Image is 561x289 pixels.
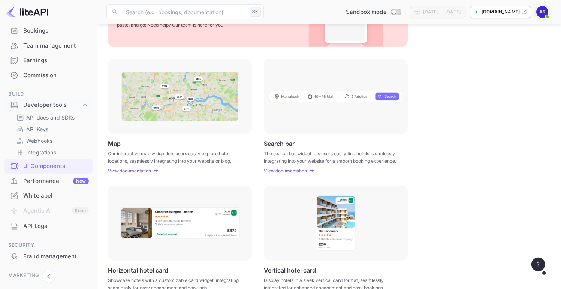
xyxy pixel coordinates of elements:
[13,135,90,146] div: Webhooks
[4,99,93,112] div: Developer tools
[26,137,52,145] p: Webhooks
[4,68,93,83] div: Commission
[16,137,87,145] a: Webhooks
[16,148,87,156] a: Integrations
[482,9,520,15] p: [DOMAIN_NAME]
[4,241,93,249] span: Security
[16,125,87,133] a: API Keys
[108,168,153,174] a: View documentation
[26,148,56,156] p: Integrations
[4,39,93,53] div: Team management
[23,56,89,65] div: Earnings
[108,267,168,274] p: Horizontal hotel card
[4,189,93,203] div: Whitelabel
[4,249,93,263] a: Fraud management
[264,140,295,147] p: Search bar
[264,267,316,274] p: Vertical hotel card
[23,27,89,35] div: Bookings
[23,71,89,80] div: Commission
[23,162,89,171] div: UI Components
[264,150,398,163] p: The search bar widget lets users easily find hotels, seamlessly integrating into your website for...
[26,114,75,121] p: API docs and SDKs
[23,42,89,50] div: Team management
[4,90,93,98] span: Build
[13,112,90,123] div: API docs and SDKs
[42,270,55,283] button: Collapse navigation
[536,6,548,18] img: Ahmad Shabib
[13,147,90,158] div: Integrations
[264,168,309,174] a: View documentation
[346,8,387,16] span: Sandbox mode
[4,174,93,188] a: PerformanceNew
[4,39,93,52] a: Team management
[315,195,356,251] img: Vertical hotel card Frame
[4,24,93,38] div: Bookings
[264,168,307,174] p: View documentation
[343,8,404,16] div: Switch to Production mode
[13,124,90,135] div: API Keys
[423,9,461,15] div: [DATE] — [DATE]
[4,68,93,82] a: Commission
[108,140,121,147] p: Map
[16,114,87,121] a: API docs and SDKs
[250,7,261,17] div: ⌘K
[23,177,89,186] div: Performance
[4,271,93,280] span: Marketing
[108,168,151,174] p: View documentation
[4,249,93,264] div: Fraud management
[4,53,93,67] a: Earnings
[23,252,89,261] div: Fraud management
[4,219,93,233] a: API Logs
[108,150,242,163] p: Our interactive map widget lets users easily explore hotel locations, seamlessly integrating into...
[26,125,48,133] p: API Keys
[120,207,240,240] img: Horizontal hotel card Frame
[23,222,89,231] div: API Logs
[121,4,247,19] input: Search (e.g. bookings, documentation)
[4,53,93,68] div: Earnings
[4,159,93,173] a: UI Components
[121,72,238,121] img: Map Frame
[23,192,89,200] div: Whitelabel
[73,178,89,184] div: New
[6,6,48,18] img: LiteAPI logo
[269,90,402,102] img: Search Frame
[4,24,93,37] a: Bookings
[23,101,81,109] div: Developer tools
[4,189,93,202] a: Whitelabel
